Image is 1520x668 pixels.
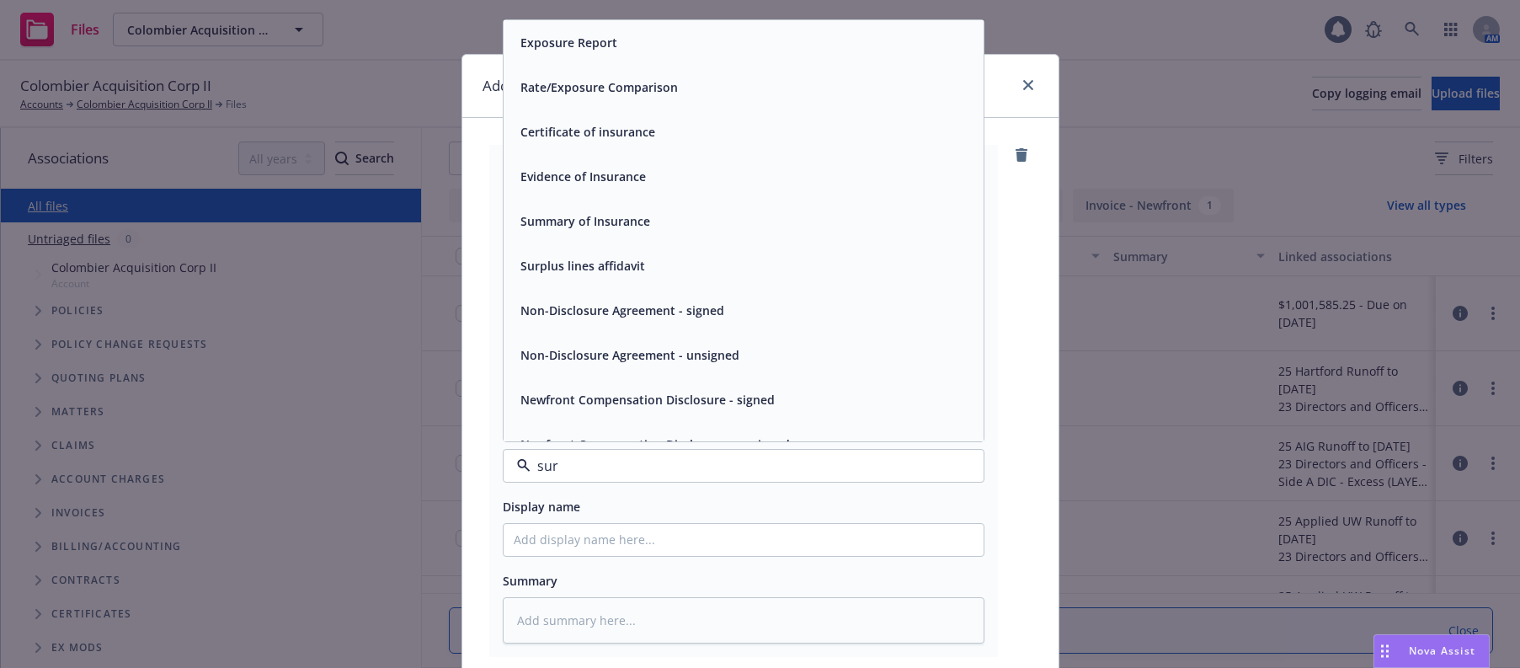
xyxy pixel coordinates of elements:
[504,524,984,556] input: Add display name here...
[520,212,650,230] button: Summary of Insurance
[520,436,790,453] button: Newfront Compensation Disclosure - unsigned
[520,302,724,319] button: Non-Disclosure Agreement - signed
[483,75,539,97] h1: Add files
[520,123,655,141] button: Certificate of insurance
[1018,75,1038,95] a: close
[1374,635,1395,667] div: Drag to move
[1011,145,1032,165] a: remove
[1409,644,1475,658] span: Nova Assist
[520,78,678,96] button: Rate/Exposure Comparison
[520,168,646,185] button: Evidence of Insurance
[503,573,557,589] span: Summary
[531,456,950,476] input: Filter by keyword
[520,257,645,275] button: Surplus lines affidavit
[520,346,739,364] button: Non-Disclosure Agreement - unsigned
[520,391,775,409] button: Newfront Compensation Disclosure - signed
[520,34,617,51] button: Exposure Report
[1373,634,1490,668] button: Nova Assist
[503,499,580,515] span: Display name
